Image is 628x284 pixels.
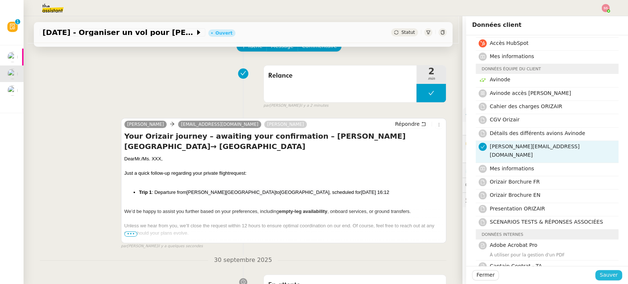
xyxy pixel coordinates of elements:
[208,255,278,265] span: 30 septembre 2025
[490,251,614,259] div: À utiliser pour la gestion d'un PDF
[392,120,429,128] button: Répondre
[490,90,571,96] span: Avinode accès [PERSON_NAME]
[121,243,127,249] span: par
[462,163,628,177] div: ⏲️Tâches 6:47
[476,230,618,239] div: Données internes
[263,103,329,109] small: [PERSON_NAME]
[216,31,233,35] div: Ouvert
[124,209,279,214] span: We’d be happy to assist you further based on your preferences, including
[490,242,537,248] span: Adobe Acrobat Pro
[462,193,628,207] div: 🕵️Autres demandes en cours 19
[361,189,389,195] span: [DATE] 16:12
[595,270,622,280] button: Sauver
[248,42,263,50] span: Tâche
[416,67,446,76] span: 2
[490,179,540,185] span: Orizair Borchure FR
[602,4,610,12] img: svg
[462,135,628,150] div: 🔐Données client
[476,271,494,279] span: Fermer
[124,156,135,161] span: Dear
[139,189,443,196] li: : Departure from to , scheduled for
[7,85,18,96] img: users%2FC9SBsJ0duuaSgpQFj5LgoEX8n0o2%2Favatar%2Fec9d51b8-9413-4189-adfb-7be4d8c96a3c
[490,103,562,109] span: Cahier des charges ORIZAIR
[15,19,20,24] nz-badge-sup: 1
[600,271,618,279] span: Sauver
[479,39,487,47] img: app-eu1.hubspot.com
[416,76,446,82] span: min
[263,103,270,109] span: par
[472,270,499,280] button: Fermer
[465,138,513,147] span: 🔐
[279,209,327,214] strong: empty-leg availability
[181,122,258,127] span: [EMAIL_ADDRESS][DOMAIN_NAME]
[124,131,443,152] h4: Your Orizair journey – awaiting your confirmation – [PERSON_NAME][GEOGRAPHIC_DATA]→ [GEOGRAPHIC_D...
[490,143,579,158] span: [PERSON_NAME][EMAIL_ADDRESS][DOMAIN_NAME]
[16,19,19,26] p: 1
[490,77,510,82] span: Avinode
[490,219,603,225] span: SCENARIOS TESTS & RÉPONSES ASSOCIÉES
[490,40,528,46] span: Accès HubSpot
[157,243,203,249] span: il y a quelques secondes
[302,42,337,50] span: Commentaire
[395,120,419,128] span: Répondre
[124,170,229,176] span: Just a quick follow-up regarding your private flight
[327,209,411,214] span: , onboard services, or ground transfers.
[271,42,293,50] span: Message
[476,64,618,74] div: Données équipe du client
[465,110,504,119] span: ⚙️
[268,70,412,81] span: Relance
[300,103,328,109] span: il y a 2 minutes
[472,21,521,28] span: Données client
[462,107,628,122] div: ⚙️Procédures
[298,41,341,52] button: Commentaire
[124,155,443,163] div: Mr./Ms. XXX,
[479,76,487,84] img: marketplace.avinode.com
[7,52,18,62] img: users%2FAXgjBsdPtrYuxuZvIJjRexEdqnq2%2Favatar%2F1599931753966.jpeg
[490,263,542,269] span: Captain Contrat - TA
[401,30,415,35] span: Statut
[139,189,152,195] strong: Trip 1
[124,223,434,236] span: Unless we hear from you, we’ll close the request within 12 hours to ensure optimal coordination o...
[490,53,534,59] span: Mes informations
[490,117,519,123] span: CGV Orizair
[490,166,534,171] span: Mes informations
[465,182,512,188] span: 💬
[490,130,585,136] span: Détails des différents avions Avinode
[264,121,307,128] a: [PERSON_NAME]
[187,189,276,195] span: [PERSON_NAME][GEOGRAPHIC_DATA]
[490,192,540,198] span: Orizair Brochure EN
[280,189,329,195] span: [GEOGRAPHIC_DATA]
[266,41,298,52] button: Message
[462,178,628,192] div: 💬Commentaires
[465,167,516,173] span: ⏲️
[490,206,545,212] span: Presentation ORIZAIR
[465,197,560,203] span: 🕵️
[7,69,18,79] img: users%2FC9SBsJ0duuaSgpQFj5LgoEX8n0o2%2Favatar%2Fec9d51b8-9413-4189-adfb-7be4d8c96a3c
[124,170,443,177] div: request:
[121,243,203,249] small: [PERSON_NAME]
[43,29,195,36] span: [DATE] - Organiser un vol pour [PERSON_NAME]
[124,231,138,237] span: •••
[124,121,167,128] a: [PERSON_NAME]
[237,41,267,52] button: Tâche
